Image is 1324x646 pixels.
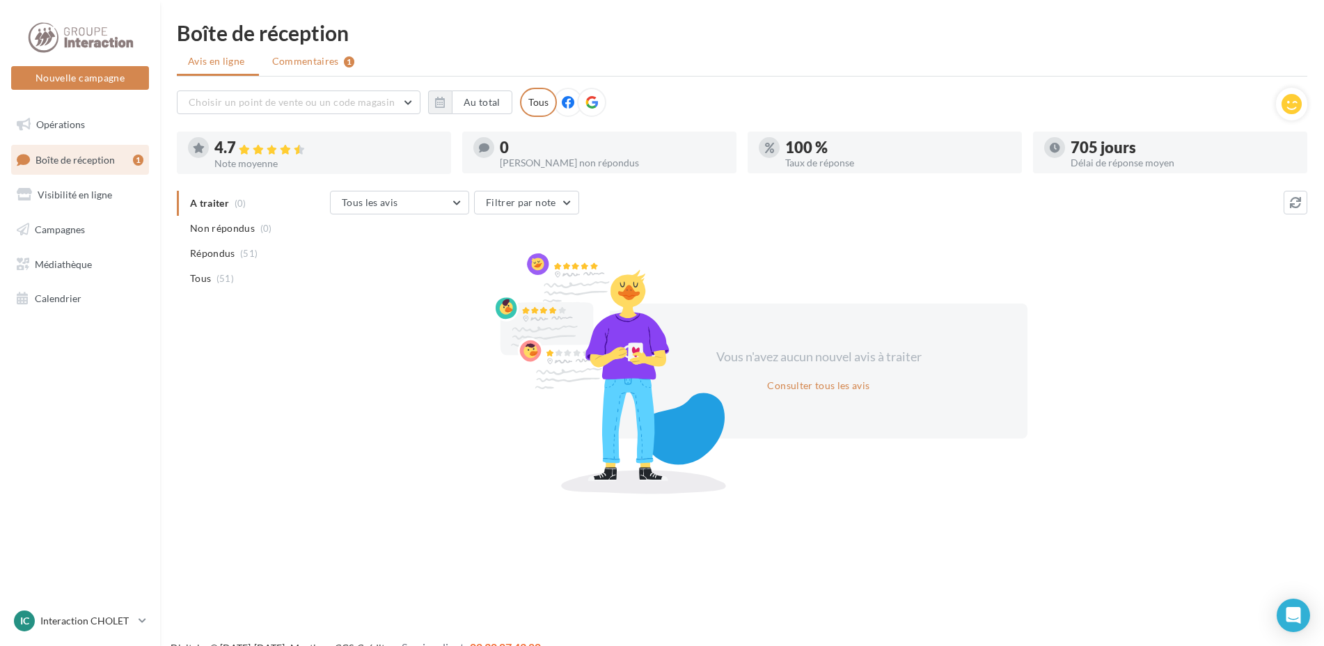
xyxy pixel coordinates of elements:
[428,90,512,114] button: Au total
[216,273,234,284] span: (51)
[342,196,398,208] span: Tous les avis
[240,248,258,259] span: (51)
[8,180,152,210] a: Visibilité en ligne
[272,54,339,68] span: Commentaires
[177,90,420,114] button: Choisir un point de vente ou un code magasin
[8,215,152,244] a: Campagnes
[8,145,152,175] a: Boîte de réception1
[190,246,235,260] span: Répondus
[190,221,255,235] span: Non répondus
[133,155,143,166] div: 1
[785,140,1011,155] div: 100 %
[474,191,579,214] button: Filtrer par note
[177,22,1307,43] div: Boîte de réception
[36,118,85,130] span: Opérations
[500,158,725,168] div: [PERSON_NAME] non répondus
[38,189,112,200] span: Visibilité en ligne
[1277,599,1310,632] div: Open Intercom Messenger
[1071,158,1296,168] div: Délai de réponse moyen
[8,284,152,313] a: Calendrier
[36,153,115,165] span: Boîte de réception
[762,377,875,394] button: Consulter tous les avis
[189,96,395,108] span: Choisir un point de vente ou un code magasin
[699,348,938,366] div: Vous n'avez aucun nouvel avis à traiter
[8,250,152,279] a: Médiathèque
[35,258,92,269] span: Médiathèque
[40,614,133,628] p: Interaction CHOLET
[8,110,152,139] a: Opérations
[1071,140,1296,155] div: 705 jours
[260,223,272,234] span: (0)
[35,223,85,235] span: Campagnes
[520,88,557,117] div: Tous
[11,608,149,634] a: IC Interaction CHOLET
[20,614,29,628] span: IC
[452,90,512,114] button: Au total
[190,271,211,285] span: Tous
[500,140,725,155] div: 0
[344,56,354,68] div: 1
[35,292,81,304] span: Calendrier
[785,158,1011,168] div: Taux de réponse
[11,66,149,90] button: Nouvelle campagne
[214,159,440,168] div: Note moyenne
[214,140,440,156] div: 4.7
[330,191,469,214] button: Tous les avis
